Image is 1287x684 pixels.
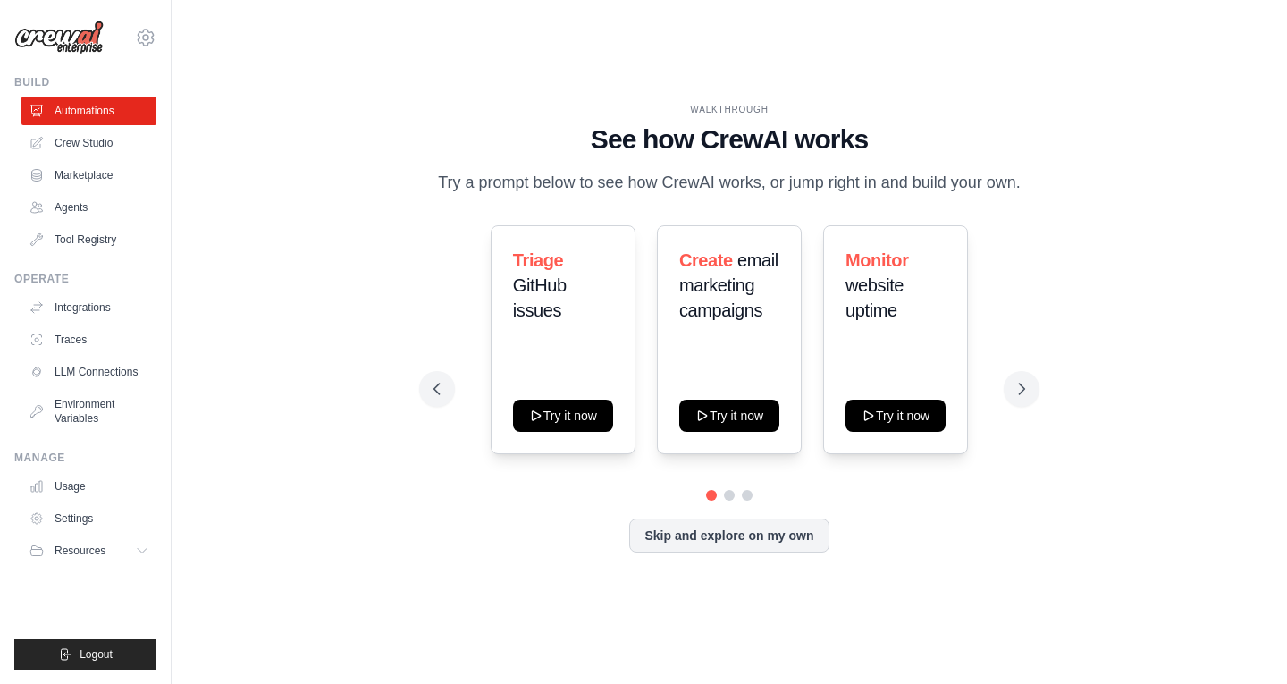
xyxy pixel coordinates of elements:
div: Build [14,75,156,89]
a: Tool Registry [21,225,156,254]
a: LLM Connections [21,358,156,386]
button: Skip and explore on my own [629,519,829,553]
span: Triage [513,250,564,270]
span: Logout [80,647,113,662]
span: email marketing campaigns [679,250,778,320]
button: Try it now [679,400,779,432]
button: Try it now [513,400,613,432]
a: Environment Variables [21,390,156,433]
div: Manage [14,451,156,465]
a: Settings [21,504,156,533]
a: Traces [21,325,156,354]
a: Usage [21,472,156,501]
div: Operate [14,272,156,286]
div: WALKTHROUGH [433,103,1025,116]
h1: See how CrewAI works [433,123,1025,156]
span: GitHub issues [513,275,567,320]
img: Logo [14,21,104,55]
button: Resources [21,536,156,565]
p: Try a prompt below to see how CrewAI works, or jump right in and build your own. [433,170,1025,196]
a: Crew Studio [21,129,156,157]
span: Monitor [845,250,909,270]
button: Logout [14,639,156,670]
a: Integrations [21,293,156,322]
a: Marketplace [21,161,156,190]
span: website uptime [845,275,904,320]
span: Resources [55,544,105,558]
button: Try it now [845,400,946,432]
a: Agents [21,193,156,222]
a: Automations [21,97,156,125]
span: Create [679,250,733,270]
